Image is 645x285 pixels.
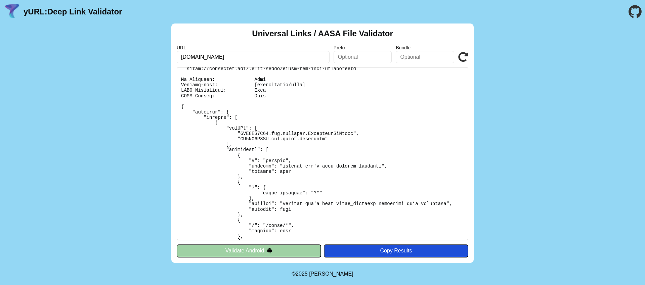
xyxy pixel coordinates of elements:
button: Copy Results [324,244,468,257]
button: Validate Android [177,244,321,257]
input: Optional [396,51,454,63]
span: 2025 [296,271,308,277]
label: URL [177,45,330,50]
pre: Lorem ipsu do: sitam://consectet.adi/.elit-seddo/eiusm-tem-inci-utlaboreetd Ma Aliquaen: Admi Ven... [177,67,468,240]
label: Bundle [396,45,454,50]
input: Optional [334,51,392,63]
a: yURL:Deep Link Validator [24,7,122,16]
div: Copy Results [327,248,465,254]
a: Michael Ibragimchayev's Personal Site [309,271,353,277]
label: Prefix [334,45,392,50]
img: yURL Logo [3,3,21,20]
h2: Universal Links / AASA File Validator [252,29,393,38]
img: droidIcon.svg [267,248,272,253]
footer: © [292,263,353,285]
input: Required [177,51,330,63]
